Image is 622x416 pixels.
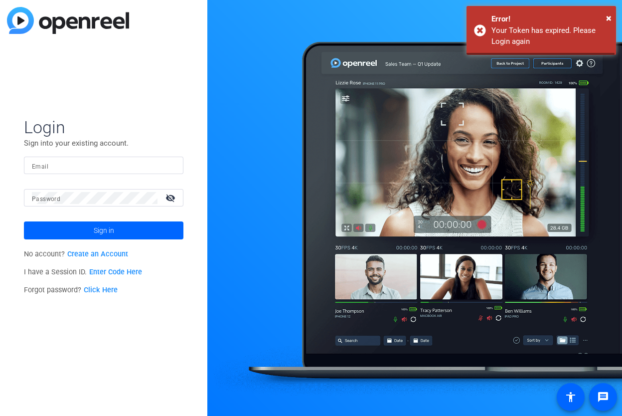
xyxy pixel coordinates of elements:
button: Sign in [24,221,183,239]
img: blue-gradient.svg [7,7,129,34]
div: Your Token has expired. Please Login again [491,25,609,47]
a: Create an Account [67,250,128,258]
mat-icon: accessibility [565,391,577,403]
p: Sign into your existing account. [24,138,183,149]
span: × [606,12,612,24]
mat-label: Email [32,163,48,170]
span: I have a Session ID. [24,268,142,276]
mat-icon: visibility_off [159,191,183,205]
mat-icon: message [597,391,609,403]
span: Sign in [94,218,114,243]
a: Click Here [84,286,118,294]
mat-label: Password [32,196,60,203]
input: Enter Email Address [32,160,175,172]
span: Forgot password? [24,286,118,294]
span: Login [24,117,183,138]
div: Error! [491,13,609,25]
a: Enter Code Here [89,268,142,276]
span: No account? [24,250,128,258]
button: Close [606,10,612,25]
